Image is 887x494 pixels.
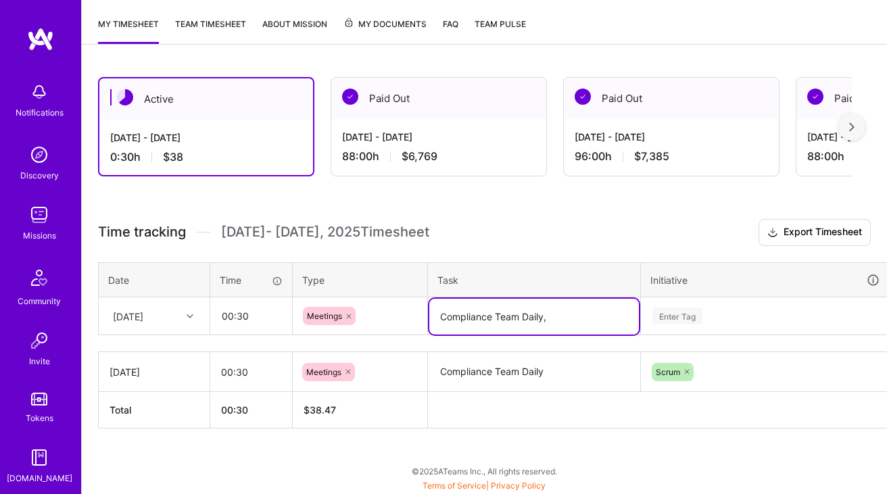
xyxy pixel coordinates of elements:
div: Discovery [20,168,59,182]
div: Paid Out [564,78,779,119]
th: Task [428,262,641,297]
span: Team Pulse [475,19,526,29]
img: Invite [26,327,53,354]
img: right [849,122,855,132]
div: © 2025 ATeams Inc., All rights reserved. [81,454,887,488]
span: [DATE] - [DATE] , 2025 Timesheet [221,224,429,241]
span: Scrum [656,367,680,377]
a: My Documents [343,17,427,44]
img: logo [27,27,54,51]
span: $7,385 [634,149,669,164]
th: Total [99,392,210,428]
img: bell [26,78,53,105]
img: Paid Out [807,89,823,105]
div: Notifications [16,105,64,120]
div: [DATE] [113,309,143,323]
span: | [423,480,546,491]
span: Meetings [306,367,341,377]
button: Export Timesheet [759,219,871,246]
div: Enter Tag [652,305,702,326]
div: Tokens [26,411,53,425]
div: [DATE] - [DATE] [342,130,535,144]
div: 0:30 h [110,150,302,164]
a: Terms of Service [423,480,486,491]
span: $ 38.47 [304,404,336,416]
div: 96:00 h [575,149,768,164]
span: $38 [163,150,183,164]
img: Active [117,89,133,105]
div: [DATE] - [DATE] [110,130,302,145]
th: 00:30 [210,392,293,428]
a: My timesheet [98,17,159,44]
div: Missions [23,228,56,243]
img: Community [23,262,55,294]
img: teamwork [26,201,53,228]
a: FAQ [443,17,458,44]
span: $6,769 [402,149,437,164]
input: HH:MM [211,298,291,334]
div: 88:00 h [342,149,535,164]
a: Privacy Policy [491,480,546,491]
i: icon Chevron [187,313,193,320]
span: Meetings [307,311,342,321]
a: About Mission [262,17,327,44]
i: icon Download [767,226,778,240]
img: discovery [26,141,53,168]
div: Invite [29,354,50,368]
th: Type [293,262,428,297]
div: Community [18,294,61,308]
span: My Documents [343,17,427,32]
div: [DATE] [110,365,199,379]
a: Team Pulse [475,17,526,44]
textarea: Compliance Team Daily [429,353,639,391]
div: Paid Out [331,78,546,119]
div: Initiative [650,272,880,288]
input: HH:MM [210,354,292,390]
img: guide book [26,444,53,471]
img: tokens [31,393,47,405]
div: Time [220,273,283,287]
div: Active [99,78,313,120]
textarea: Compliance Team Daily, [429,299,639,335]
a: Team timesheet [175,17,246,44]
div: [DATE] - [DATE] [575,130,768,144]
span: Time tracking [98,224,186,241]
img: Paid Out [575,89,591,105]
img: Paid Out [342,89,358,105]
th: Date [99,262,210,297]
div: [DOMAIN_NAME] [7,471,72,485]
